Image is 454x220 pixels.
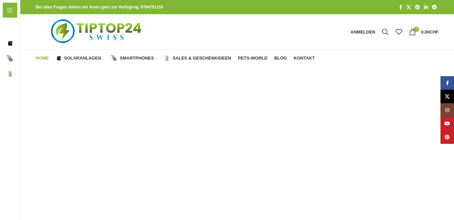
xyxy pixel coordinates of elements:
[413,3,422,12] a: Pinterest Social Link
[7,55,14,62] img: Smartphones
[404,3,413,12] a: X Social Link
[164,55,170,61] img: Sales & Geschenkideen
[392,25,406,39] div: Meine Wunschliste
[7,113,24,126] span: Kontakt
[274,56,287,61] span: Blog
[7,83,32,95] span: Pets-World
[36,5,163,9] strong: Bei allen Fragen stehen wir Ihnen gern zur Verfügung. 0784701155
[430,29,439,35] span: CHF
[397,3,404,12] a: Facebook Social Link
[16,6,29,14] span: Menü
[172,56,231,61] span: Sales & Geschenkideen
[7,98,17,110] span: Blog
[414,27,419,32] span: 0
[36,29,159,34] a: Logo der Website
[17,68,70,80] span: Sales & Geschenkideen
[32,51,318,65] div: Hauptnavigation
[17,52,47,65] span: Smartphones
[164,51,231,65] a: Sales & Geschenkideen
[274,51,287,65] a: Blog
[17,37,47,49] span: Solaranlagen
[238,56,267,61] span: Pets-World
[120,56,154,61] span: Smartphones
[379,25,392,39] a: Suche
[294,56,315,61] span: Kontakt
[111,51,157,65] a: Smartphones
[440,130,454,144] a: Pinterest Social Link
[421,29,438,35] bdi: 0,00
[440,90,454,103] a: X Social Link
[7,40,14,47] img: Solaranlagen
[440,103,454,117] a: Instagram Social Link
[238,51,267,65] a: Pets-World
[440,76,454,90] a: Facebook Social Link
[406,25,442,39] a: 0 0,00CHF
[111,55,117,61] img: Smartphones
[294,51,315,65] a: Kontakt
[440,117,454,130] a: YouTube Social Link
[430,3,439,12] a: Telegram Social Link
[7,70,14,77] img: Sales & Geschenkideen
[422,3,430,12] a: LinkedIn Social Link
[351,30,376,34] span: Anmelden
[36,14,159,49] img: Tiptop24 Nachhaltige & Faire Produkte
[347,25,379,39] a: Anmelden
[7,22,20,34] span: Home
